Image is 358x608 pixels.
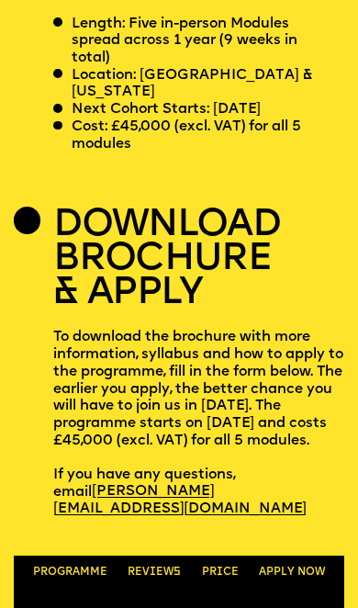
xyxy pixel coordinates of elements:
[73,567,80,578] span: a
[72,16,337,67] p: Length: Five in-person Modules spread across 1 year (9 weeks in total)
[118,558,191,588] a: Reviews
[24,558,117,588] a: Programme
[53,208,280,311] h2: DOWNLOAD BROCHURE & APPLY
[259,567,266,578] span: A
[72,67,337,101] p: Location: [GEOGRAPHIC_DATA] & [US_STATE]
[53,329,344,518] p: To download the brochure with more information, syllabus and how to apply to the programme, fill ...
[72,118,337,152] p: Cost: £45,000 (excl. VAT) for all 5 modules
[72,101,261,118] p: Next Cohort Starts: [DATE]
[192,558,248,588] a: Price
[249,558,334,588] a: Apply now
[53,475,316,526] a: [PERSON_NAME][EMAIL_ADDRESS][DOMAIN_NAME]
